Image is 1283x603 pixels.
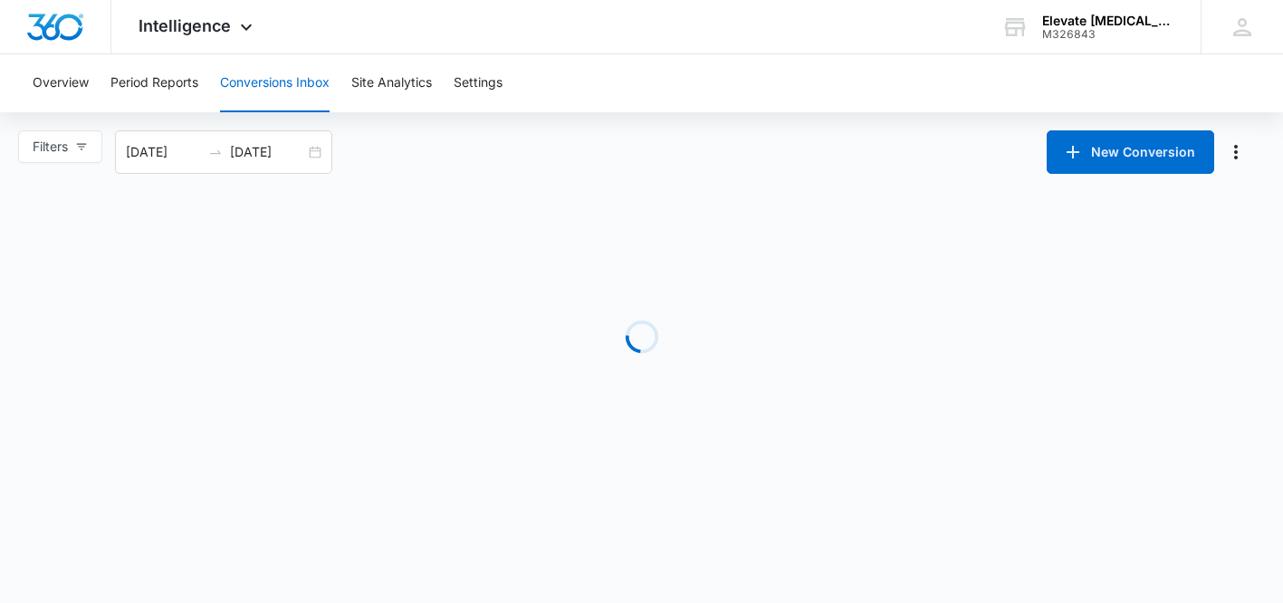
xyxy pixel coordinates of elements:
div: account name [1042,14,1174,28]
div: account id [1042,28,1174,41]
input: End date [230,142,305,162]
span: to [208,145,223,159]
span: Filters [33,137,68,157]
button: Overview [33,54,89,112]
input: Start date [126,142,201,162]
button: Manage Numbers [1221,138,1250,167]
button: Site Analytics [351,54,432,112]
button: Settings [454,54,503,112]
span: Intelligence [139,16,231,35]
button: Filters [18,130,102,163]
button: Conversions Inbox [220,54,330,112]
button: New Conversion [1047,130,1214,174]
button: Period Reports [110,54,198,112]
span: swap-right [208,145,223,159]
